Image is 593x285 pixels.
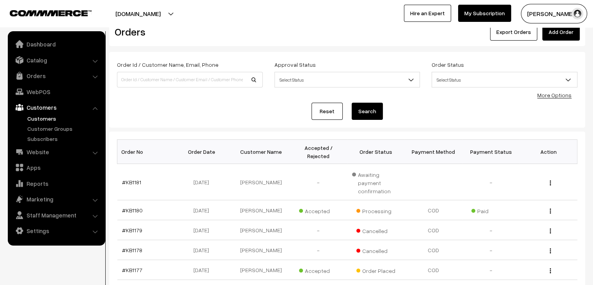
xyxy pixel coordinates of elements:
a: Reset [312,103,343,120]
a: Reports [10,176,103,191]
a: More Options [537,92,572,98]
td: COD [405,200,462,220]
a: #KB1179 [122,227,142,233]
td: - [290,240,347,260]
label: Order Id / Customer Name, Email, Phone [117,61,218,69]
a: #KB1180 [122,207,143,214]
span: Select Status [275,73,420,87]
span: Accepted [299,265,338,275]
span: Accepted [299,205,338,215]
div: Domain: [DOMAIN_NAME] [20,20,86,27]
img: Menu [550,268,551,273]
th: Payment Method [405,140,462,164]
td: [DATE] [175,220,232,240]
td: [PERSON_NAME] [232,240,290,260]
th: Payment Status [462,140,520,164]
a: Hire an Expert [404,5,451,22]
button: [DOMAIN_NAME] [88,4,188,23]
a: #KB1181 [122,179,141,185]
button: Search [352,103,383,120]
a: Orders [10,69,103,83]
th: Order Status [347,140,405,164]
img: COMMMERCE [10,10,92,16]
img: Menu [550,248,551,253]
td: - [462,240,520,260]
a: Website [10,145,103,159]
a: #KB1177 [122,267,142,273]
span: Select Status [432,73,577,87]
div: Domain Overview [30,46,70,51]
th: Order No [117,140,175,164]
th: Action [520,140,577,164]
span: Cancelled [356,245,395,255]
span: Select Status [432,72,577,87]
img: user [572,8,583,20]
img: tab_keywords_by_traffic_grey.svg [78,45,84,52]
a: Customers [25,114,103,123]
td: [DATE] [175,164,232,200]
th: Customer Name [232,140,290,164]
span: Select Status [274,72,420,87]
img: logo_orange.svg [12,12,19,19]
a: COMMMERCE [10,8,78,17]
a: Staff Management [10,208,103,222]
a: Customer Groups [25,125,103,133]
td: - [290,220,347,240]
span: Cancelled [356,225,395,235]
button: [PERSON_NAME]… [521,4,587,23]
input: Order Id / Customer Name / Customer Email / Customer Phone [117,72,263,87]
td: [DATE] [175,260,232,280]
a: #KB1178 [122,247,142,253]
img: tab_domain_overview_orange.svg [21,45,27,52]
td: - [462,260,520,280]
a: Marketing [10,192,103,206]
span: Paid [471,205,510,215]
td: [PERSON_NAME] [232,200,290,220]
td: - [462,220,520,240]
a: WebPOS [10,85,103,99]
td: - [290,164,347,200]
td: COD [405,240,462,260]
span: Order Placed [356,265,395,275]
a: Apps [10,160,103,175]
label: Approval Status [274,61,316,69]
img: Menu [550,208,551,214]
a: Subscribers [25,135,103,143]
td: - [462,164,520,200]
td: [DATE] [175,200,232,220]
td: COD [405,220,462,240]
img: website_grey.svg [12,20,19,27]
button: Export Orders [490,23,537,41]
td: [PERSON_NAME] [232,164,290,200]
th: Accepted / Rejected [290,140,347,164]
a: Settings [10,224,103,238]
img: Menu [550,228,551,233]
td: [PERSON_NAME] [232,260,290,280]
span: Processing [356,205,395,215]
a: Add Order [542,23,580,41]
a: My Subscription [458,5,511,22]
h2: Orders [115,26,262,38]
a: Dashboard [10,37,103,51]
a: Catalog [10,53,103,67]
td: COD [405,260,462,280]
td: [DATE] [175,240,232,260]
div: Keywords by Traffic [86,46,131,51]
td: [PERSON_NAME] [232,220,290,240]
div: v 4.0.25 [22,12,38,19]
th: Order Date [175,140,232,164]
img: Menu [550,180,551,185]
label: Order Status [432,61,464,69]
a: Customers [10,100,103,114]
span: Awaiting payment confirmation [352,169,400,195]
